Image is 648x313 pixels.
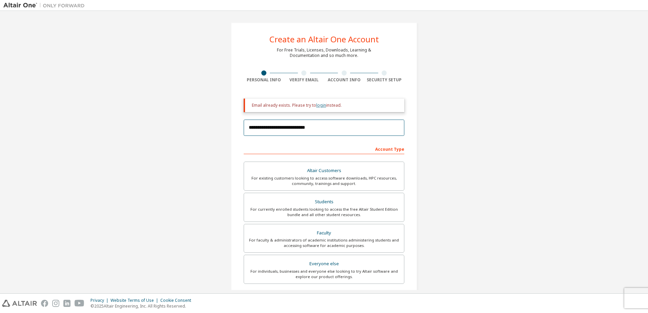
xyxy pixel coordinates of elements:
[277,47,371,58] div: For Free Trials, Licenses, Downloads, Learning & Documentation and so much more.
[160,298,195,303] div: Cookie Consent
[364,77,405,83] div: Security Setup
[248,166,400,175] div: Altair Customers
[90,298,110,303] div: Privacy
[248,237,400,248] div: For faculty & administrators of academic institutions administering students and accessing softwa...
[63,300,70,307] img: linkedin.svg
[324,77,364,83] div: Account Info
[248,269,400,279] div: For individuals, businesses and everyone else looking to try Altair software and explore our prod...
[2,300,37,307] img: altair_logo.svg
[284,77,324,83] div: Verify Email
[248,259,400,269] div: Everyone else
[269,35,379,43] div: Create an Altair One Account
[52,300,59,307] img: instagram.svg
[252,103,399,108] div: Email already exists. Please try to instead.
[316,102,326,108] a: login
[110,298,160,303] div: Website Terms of Use
[248,197,400,207] div: Students
[248,228,400,238] div: Faculty
[3,2,88,9] img: Altair One
[41,300,48,307] img: facebook.svg
[248,207,400,217] div: For currently enrolled students looking to access the free Altair Student Edition bundle and all ...
[75,300,84,307] img: youtube.svg
[90,303,195,309] p: © 2025 Altair Engineering, Inc. All Rights Reserved.
[248,175,400,186] div: For existing customers looking to access software downloads, HPC resources, community, trainings ...
[244,77,284,83] div: Personal Info
[244,143,404,154] div: Account Type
